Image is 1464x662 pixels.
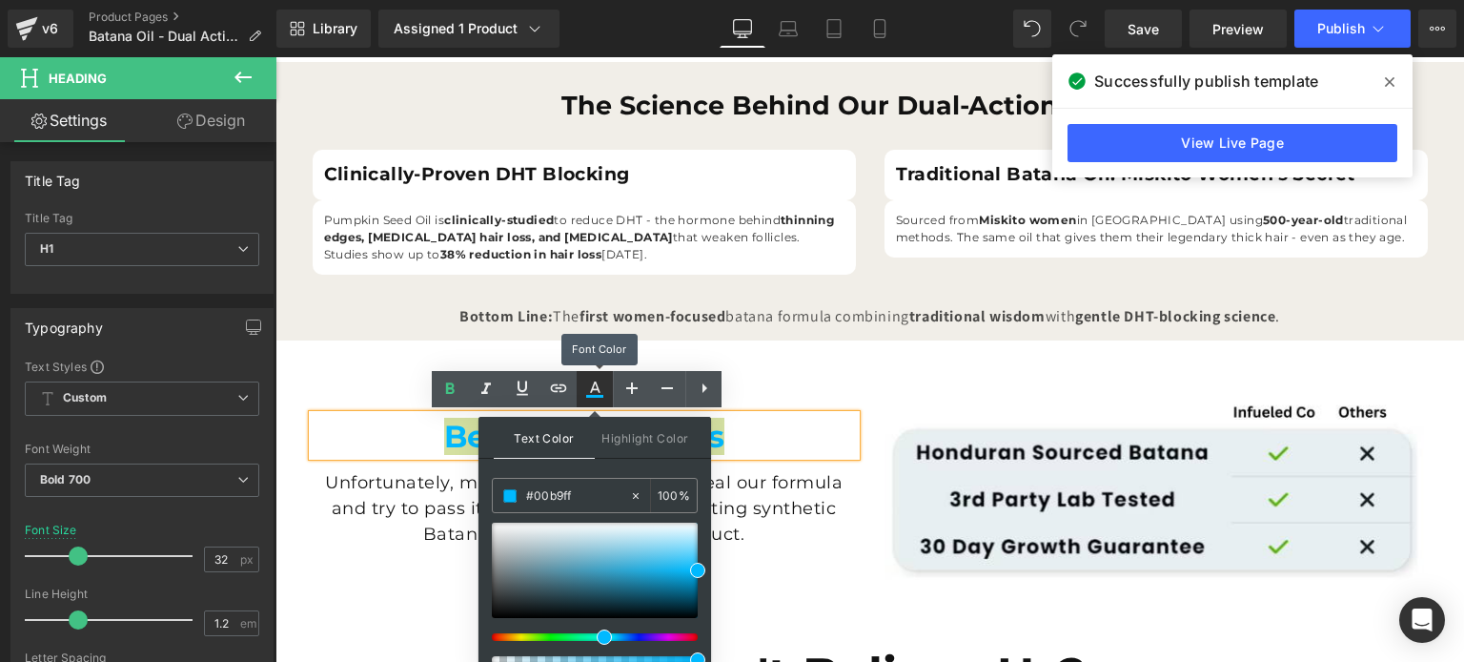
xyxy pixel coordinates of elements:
[38,16,62,41] div: v6
[37,413,580,490] p: Unfortunately, many of our competitors steal our formula and try to pass it off as their own, sub...
[703,155,801,170] strong: Miskito women
[1067,124,1397,162] a: View Live Page
[49,71,107,86] span: Heading
[1128,19,1159,39] span: Save
[25,443,259,456] div: Font Weight
[89,10,276,25] a: Product Pages
[240,617,256,630] span: em
[89,29,240,44] span: Batana Oil - Dual Action
[987,155,1068,170] strong: 500-year-old
[811,10,857,48] a: Tablet
[595,417,696,458] span: Highlight Color
[394,19,544,38] div: Assigned 1 Product
[765,10,811,48] a: Laptop
[1212,19,1264,39] span: Preview
[184,249,277,269] span: Bottom Line:
[240,553,256,566] span: px
[25,524,77,537] div: Font Size
[25,309,103,336] div: Typography
[49,155,559,187] strong: thinning edges, [MEDICAL_DATA] hair loss, and [MEDICAL_DATA]
[1418,10,1456,48] button: More
[857,10,903,48] a: Mobile
[1059,10,1097,48] button: Redo
[620,106,1080,128] strong: Traditional Batana Oil: Miskito Women's Secret
[1013,10,1051,48] button: Undo
[169,361,449,398] font: Beware Of Scams
[720,10,765,48] a: Desktop
[276,10,371,48] a: New Library
[313,20,357,37] span: Library
[40,241,53,256] b: H1
[1399,597,1445,643] div: Open Intercom Messenger
[40,472,91,486] b: Bold 700
[25,212,259,225] div: Title Tag
[620,155,1132,187] span: Sourced from in [GEOGRAPHIC_DATA] using traditional methods. The same oil that gives them their l...
[634,249,770,269] span: traditional wisdom
[526,486,629,507] input: Color
[169,155,278,170] strong: clinically-studied
[1189,10,1287,48] a: Preview
[37,590,1152,647] h1: Don't Believe Us?
[494,417,595,459] span: Text Color
[25,588,259,601] div: Line Height
[304,249,450,269] span: first women-focused
[25,359,259,374] div: Text Styles
[1294,10,1411,48] button: Publish
[651,479,697,512] div: %
[49,155,559,204] span: Pumpkin Seed Oil is to reduce DHT - the hormone behind that weaken follicles. Studies show up to ...
[165,190,326,204] strong: 38% reduction in hair loss
[63,390,107,406] b: Custom
[142,99,280,142] a: Design
[1094,70,1318,93] span: Successfully publish template
[1317,21,1365,36] span: Publish
[49,106,355,128] strong: Clinically-Proven DHT Blocking
[25,162,81,189] div: Title Tag
[8,10,73,48] a: v6
[800,249,1000,269] span: gentle DHT-blocking science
